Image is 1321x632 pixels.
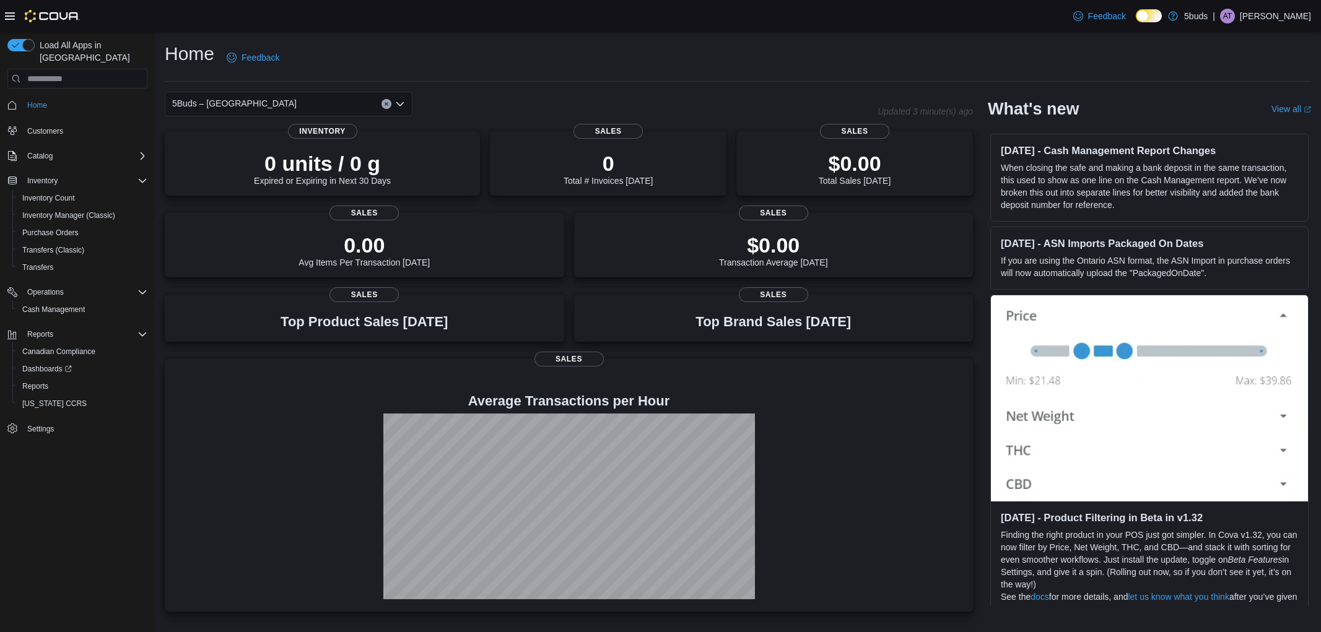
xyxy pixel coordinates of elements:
span: Purchase Orders [17,225,147,240]
h3: Top Brand Sales [DATE] [695,314,851,329]
span: Sales [329,206,399,220]
p: 5buds [1184,9,1208,24]
span: Feedback [242,51,279,64]
button: Canadian Compliance [12,343,152,360]
button: Settings [2,420,152,438]
div: Alyssa Tatrol [1220,9,1235,24]
button: Reports [22,327,58,342]
p: $0.00 [819,151,891,176]
button: Purchase Orders [12,224,152,241]
a: Cash Management [17,302,90,317]
img: Cova [25,10,80,22]
em: Beta Features [1228,555,1283,565]
h3: Top Product Sales [DATE] [281,314,448,329]
span: Customers [27,126,63,136]
span: Dashboards [17,361,147,376]
span: Settings [27,424,54,434]
span: Canadian Compliance [22,347,95,357]
button: Inventory Count [12,189,152,207]
button: Customers [2,121,152,139]
span: Transfers (Classic) [22,245,84,255]
div: Expired or Expiring in Next 30 Days [254,151,391,186]
span: Home [27,100,47,110]
span: Load All Apps in [GEOGRAPHIC_DATA] [35,39,147,64]
button: Home [2,96,152,114]
span: Inventory Count [17,191,147,206]
svg: External link [1304,106,1311,113]
a: Dashboards [17,361,77,376]
span: Inventory Manager (Classic) [22,210,115,220]
p: | [1213,9,1215,24]
span: Inventory Count [22,193,75,203]
p: 0.00 [299,233,430,258]
button: Transfers (Classic) [12,241,152,259]
div: Transaction Average [DATE] [719,233,828,267]
span: AT [1223,9,1232,24]
span: Transfers [22,262,53,272]
span: Inventory Manager (Classic) [17,208,147,223]
a: Inventory Manager (Classic) [17,208,120,223]
p: See the for more details, and after you’ve given it a try. [1001,591,1298,615]
a: Customers [22,124,68,139]
p: If you are using the Ontario ASN format, the ASN Import in purchase orders will now automatically... [1001,254,1298,279]
a: [US_STATE] CCRS [17,396,92,411]
span: Sales [573,124,643,139]
div: Total Sales [DATE] [819,151,891,186]
a: Transfers (Classic) [17,243,89,258]
button: Inventory [2,172,152,189]
button: [US_STATE] CCRS [12,395,152,412]
h4: Average Transactions per Hour [175,394,963,409]
span: Sales [329,287,399,302]
span: 5Buds – [GEOGRAPHIC_DATA] [172,96,297,111]
button: Catalog [22,149,58,163]
a: Transfers [17,260,58,275]
span: Inventory [27,176,58,186]
button: Cash Management [12,301,152,318]
a: Feedback [222,45,284,70]
span: Cash Management [17,302,147,317]
div: Avg Items Per Transaction [DATE] [299,233,430,267]
span: Transfers (Classic) [17,243,147,258]
a: let us know what you think [1128,592,1229,602]
span: Purchase Orders [22,228,79,238]
p: When closing the safe and making a bank deposit in the same transaction, this used to show as one... [1001,162,1298,211]
button: Operations [22,285,69,300]
div: Total # Invoices [DATE] [564,151,653,186]
a: Feedback [1068,4,1131,28]
p: Updated 3 minute(s) ago [878,106,973,116]
h3: [DATE] - Product Filtering in Beta in v1.32 [1001,511,1298,524]
button: Clear input [381,99,391,109]
span: Feedback [1088,10,1126,22]
span: Reports [22,381,48,391]
span: Sales [739,287,808,302]
p: [PERSON_NAME] [1240,9,1311,24]
p: 0 units / 0 g [254,151,391,176]
a: Inventory Count [17,191,80,206]
a: Settings [22,422,59,436]
button: Inventory Manager (Classic) [12,207,152,224]
span: Sales [534,352,604,366]
p: $0.00 [719,233,828,258]
span: Catalog [27,151,53,161]
span: Operations [22,285,147,300]
button: Operations [2,284,152,301]
span: Inventory [22,173,147,188]
button: Reports [2,326,152,343]
span: Reports [17,379,147,394]
span: Operations [27,287,64,297]
span: Washington CCRS [17,396,147,411]
h3: [DATE] - Cash Management Report Changes [1001,144,1298,157]
p: 0 [564,151,653,176]
a: docs [1031,592,1049,602]
a: View allExternal link [1271,104,1311,114]
span: Reports [22,327,147,342]
button: Reports [12,378,152,395]
a: Reports [17,379,53,394]
span: Inventory [288,124,357,139]
h3: [DATE] - ASN Imports Packaged On Dates [1001,237,1298,249]
button: Inventory [22,173,63,188]
span: Sales [820,124,889,139]
h2: What's new [988,99,1079,119]
input: Dark Mode [1136,9,1162,22]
